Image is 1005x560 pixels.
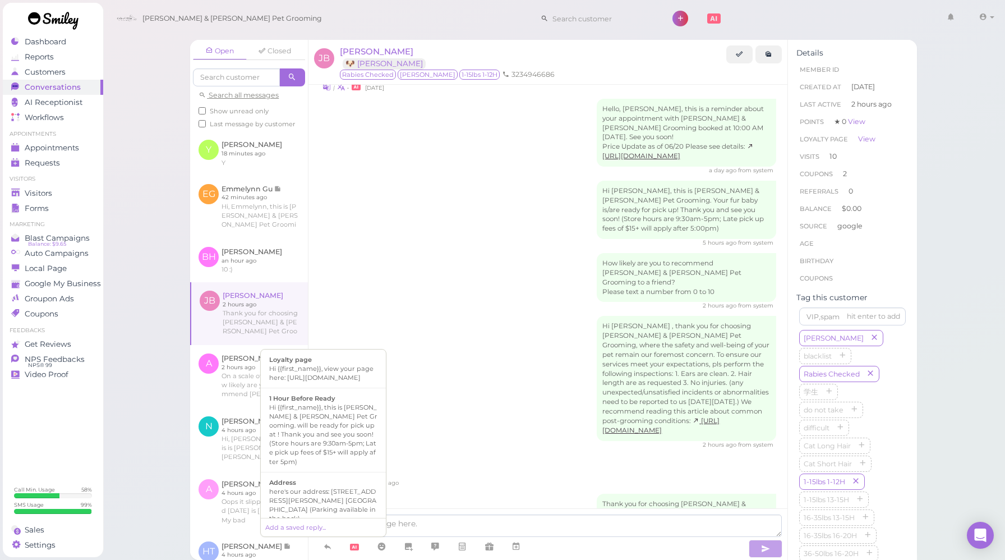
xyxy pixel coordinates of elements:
[14,486,55,493] div: Call Min. Usage
[265,524,326,531] a: Add a saved reply...
[597,181,776,240] div: Hi [PERSON_NAME], this is [PERSON_NAME] & [PERSON_NAME] Pet Grooming. Your fur baby is/are ready ...
[800,66,839,74] span: Member ID
[801,531,859,540] span: 16-35lbs 16-20H
[800,118,824,126] span: Points
[597,99,776,167] div: Hello, [PERSON_NAME], this is a reminder about your appointment with [PERSON_NAME] & [PERSON_NAME...
[799,307,906,325] input: VIP,spam
[800,135,848,143] span: Loyalty page
[738,239,773,246] span: from system
[199,120,206,127] input: Last message by customer
[193,43,247,60] a: Open
[3,80,103,95] a: Conversations
[343,58,426,69] a: 🐶 [PERSON_NAME]
[25,52,54,62] span: Reports
[800,222,827,230] span: Source
[800,153,819,160] span: Visits
[210,120,296,128] span: Last message by customer
[269,356,312,364] b: Loyalty page
[3,538,103,553] a: Settings
[842,204,861,213] span: $0.00
[796,165,909,183] li: 2
[25,279,101,288] span: Google My Business
[801,370,862,378] span: Rabies Checked
[597,316,776,441] div: Hi [PERSON_NAME] , thank you for choosing [PERSON_NAME] & [PERSON_NAME] Pet Grooming, where the s...
[199,91,279,99] a: Search all messages
[703,302,738,309] span: 08/29/2025 02:49pm
[800,187,838,195] span: Referrals
[738,441,773,448] span: from system
[81,486,92,493] div: 58 %
[801,495,851,504] span: 1-15lbs 13-15H
[3,201,103,216] a: Forms
[3,155,103,171] a: Requests
[848,117,865,126] a: View
[25,355,85,364] span: NPS Feedbacks
[796,217,909,235] li: google
[398,70,458,80] span: [PERSON_NAME]
[25,143,79,153] span: Appointments
[269,487,377,523] div: here's our address: [STREET_ADDRESS][PERSON_NAME] [GEOGRAPHIC_DATA] (Parking available in the back)
[3,95,103,110] a: AI Receptionist
[851,99,892,109] span: 2 hours ago
[801,549,861,558] span: 36-50lbs 16-20H
[269,479,296,486] b: Address
[199,107,206,114] input: Show unread only
[269,403,377,466] div: Hi {{first_name}}, this is [PERSON_NAME] & [PERSON_NAME] Pet Grooming. will be ready for pick up ...
[796,293,909,302] div: Tag this customer
[3,65,103,80] a: Customers
[3,221,103,228] li: Marketing
[801,442,853,450] span: Cat Long Hair
[333,84,335,91] i: |
[28,240,66,249] span: Balance: $9.65
[3,110,103,125] a: Workflows
[703,239,738,246] span: 08/29/2025 12:02pm
[25,339,71,349] span: Get Reviews
[801,388,820,396] span: 学生
[269,364,377,382] div: Hi {{first_name}}, view your page here: [URL][DOMAIN_NAME]
[3,34,103,49] a: Dashboard
[25,67,66,77] span: Customers
[3,175,103,183] li: Visitors
[834,117,865,126] span: ★ 0
[847,311,900,322] div: hit enter to add
[25,204,49,213] span: Forms
[25,37,66,47] span: Dashboard
[709,167,738,174] span: 08/28/2025 10:53am
[3,367,103,382] a: Video Proof
[800,240,814,247] span: age
[800,83,841,91] span: Created At
[800,205,833,213] span: Balance
[365,84,384,91] span: 08/22/2025 11:09am
[25,233,90,243] span: Blast Campaigns
[796,148,909,166] li: 10
[340,70,396,80] span: Rabies Checked
[25,189,52,198] span: Visitors
[703,441,738,448] span: 08/29/2025 02:53pm
[858,135,875,143] a: View
[3,130,103,138] li: Appointments
[320,476,776,488] div: •
[25,370,68,379] span: Video Proof
[25,540,56,550] span: Settings
[801,478,847,486] span: 1-15lbs 1-12H
[142,3,322,34] span: [PERSON_NAME] & [PERSON_NAME] Pet Grooming
[3,140,103,155] a: Appointments
[25,249,89,258] span: Auto Campaigns
[500,70,557,80] li: 3234946686
[967,522,994,549] div: Open Intercom Messenger
[3,337,103,352] a: Get Reviews
[193,68,280,86] input: Search customer
[738,302,773,309] span: from system
[3,186,103,201] a: Visitors
[81,501,92,508] div: 99 %
[597,253,776,302] div: How likely are you to recommend [PERSON_NAME] & [PERSON_NAME] Pet Grooming to a friend? Please te...
[340,46,431,68] a: [PERSON_NAME] 🐶 [PERSON_NAME]
[738,167,773,174] span: from system
[25,98,82,107] span: AI Receptionist
[801,334,866,342] span: [PERSON_NAME]
[25,82,81,92] span: Conversations
[800,100,841,108] span: Last Active
[800,170,833,178] span: Coupons
[340,46,413,57] span: [PERSON_NAME]
[800,257,833,265] span: Birthday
